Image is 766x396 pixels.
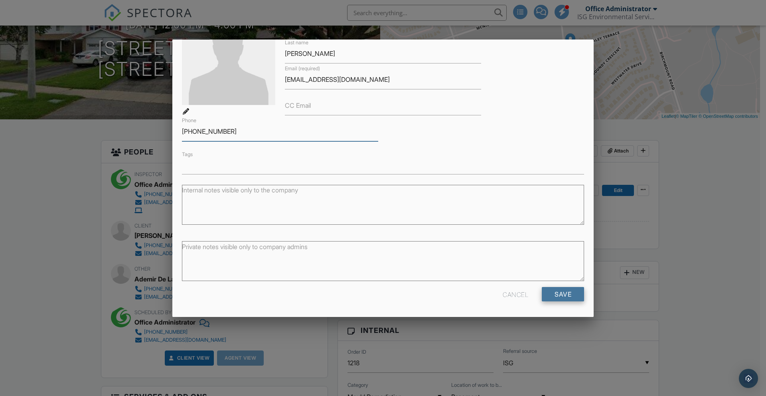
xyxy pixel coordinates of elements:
label: Phone [182,117,196,124]
div: Open Intercom Messenger [739,369,758,388]
img: default-user-f0147aede5fd5fa78ca7ade42f37bd4542148d508eef1c3d3ea960f66861d68b.jpg [182,12,275,105]
label: Last name [285,39,308,46]
label: Email (required) [285,65,320,72]
label: Tags [182,151,193,157]
input: Save [542,287,584,301]
label: CC Email [285,101,311,110]
div: Cancel [503,287,528,301]
label: Private notes visible only to company admins [182,242,308,251]
label: Internal notes visible only to the company [182,186,298,194]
